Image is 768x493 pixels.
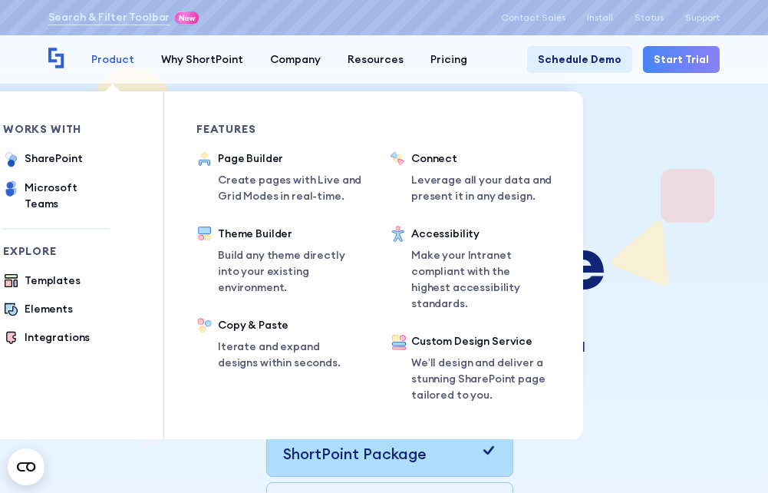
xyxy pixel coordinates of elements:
[48,9,170,25] a: Search & Filter Toolbar
[3,273,81,290] a: Templates
[635,12,664,23] a: Status
[691,419,768,493] iframe: Chat Widget
[390,333,551,407] a: Custom Design ServiceWe’ll design and deliver a stunning SharePoint page tailored to you.
[501,12,565,23] a: Contact Sales
[148,46,257,73] a: Why ShortPoint
[218,339,358,371] p: Iterate and expand designs within seconds.
[587,12,613,23] a: Install
[411,247,551,312] p: Make your Intranet compliant with the highest accessibility standards.
[25,180,110,212] div: Microsoft Teams
[417,46,481,73] a: Pricing
[25,273,81,289] div: Templates
[411,172,565,204] p: Leverage all your data and present it in any design.
[390,226,551,312] a: AccessibilityMake your Intranet compliant with the highest accessibility standards.
[3,151,83,169] a: SharePoint
[3,180,110,212] a: Microsoft Teams
[196,226,358,296] a: Theme BuilderBuild any theme directly into your existing environment.
[196,151,371,204] a: Page BuilderCreate pages with Live and Grid Modes in real-time.
[390,151,565,204] a: ConnectLeverage all your data and present it in any design.
[348,51,404,68] div: Resources
[270,51,321,68] div: Company
[257,46,335,73] a: Company
[3,124,110,134] div: works with
[411,355,551,403] p: We’ll design and deliver a stunning SharePoint page tailored to you.
[25,329,90,346] div: Integrations
[196,317,358,371] a: Copy & PasteIterate and expand designs within seconds.
[283,442,427,465] p: ShortPoint Package
[411,333,551,349] div: Custom Design Service
[91,51,134,68] div: Product
[48,48,65,71] a: Home
[411,151,565,167] div: Connect
[196,124,358,134] div: Features
[218,172,371,204] p: Create pages with Live and Grid Modes in real-time.
[25,301,73,317] div: Elements
[430,51,467,68] div: Pricing
[527,46,632,73] a: Schedule Demo
[3,329,90,347] a: Integrations
[161,51,243,68] div: Why ShortPoint
[218,226,358,242] div: Theme Builder
[3,301,73,319] a: Elements
[8,448,44,485] button: Open CMP widget
[78,46,148,73] a: Product
[335,46,417,73] a: Resources
[3,246,110,256] div: Explore
[218,317,358,333] div: Copy & Paste
[685,12,720,23] a: Support
[411,226,551,242] div: Accessibility
[643,46,720,73] a: Start Trial
[25,151,83,167] div: SharePoint
[218,247,358,296] p: Build any theme directly into your existing environment.
[218,151,371,167] div: Page Builder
